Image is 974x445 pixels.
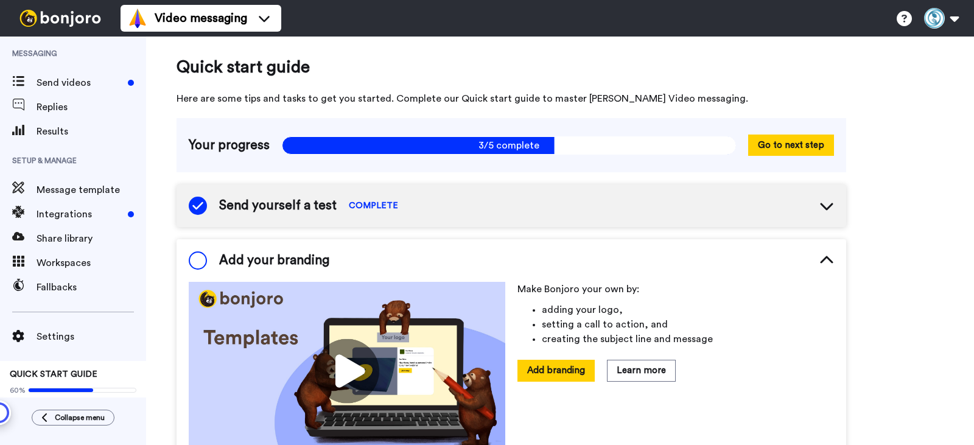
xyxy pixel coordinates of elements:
span: Send videos [37,75,123,90]
img: vm-color.svg [128,9,147,28]
button: Go to next step [748,135,834,156]
span: Share library [37,231,146,246]
span: Fallbacks [37,280,146,295]
span: Your progress [189,136,270,155]
img: bj-logo-header-white.svg [15,10,106,27]
span: Video messaging [155,10,247,27]
span: Workspaces [37,256,146,270]
span: Results [37,124,146,139]
span: 60% [10,385,26,395]
span: Message template [37,183,146,197]
span: Send yourself a test [219,197,337,215]
button: Learn more [607,360,676,381]
li: creating the subject line and message [542,332,834,346]
span: Quick start guide [177,55,846,79]
p: Make Bonjoro your own by: [517,282,834,296]
span: Replies [37,100,146,114]
li: setting a call to action, and [542,317,834,332]
span: COMPLETE [349,200,398,212]
span: Collapse menu [55,413,105,422]
span: Here are some tips and tasks to get you started. Complete our Quick start guide to master [PERSON... [177,91,846,106]
button: Add branding [517,360,595,381]
span: Add your branding [219,251,329,270]
button: Collapse menu [32,410,114,426]
span: Integrations [37,207,123,222]
span: Settings [37,329,146,344]
li: adding your logo, [542,303,834,317]
span: QUICK START GUIDE [10,370,97,379]
span: 3/5 complete [282,136,736,155]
